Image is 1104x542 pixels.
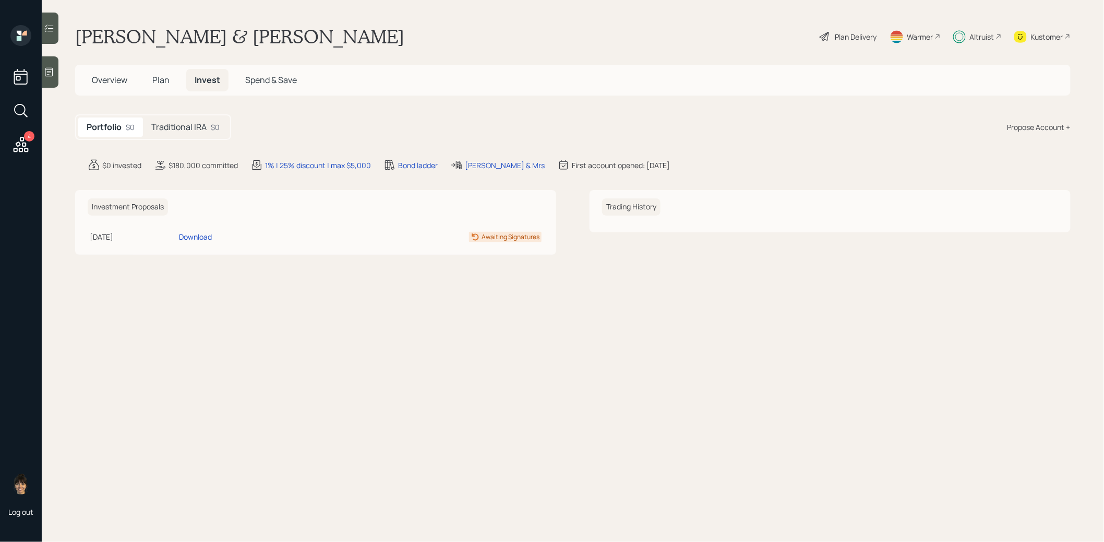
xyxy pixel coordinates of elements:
[602,198,661,216] h6: Trading History
[179,231,212,242] div: Download
[102,160,141,171] div: $0 invested
[245,74,297,86] span: Spend & Save
[169,160,238,171] div: $180,000 committed
[482,232,539,242] div: Awaiting Signatures
[24,131,34,142] div: 4
[265,160,371,171] div: 1% | 25% discount | max $5,000
[126,122,135,133] div: $0
[75,25,404,48] h1: [PERSON_NAME] & [PERSON_NAME]
[465,160,545,171] div: [PERSON_NAME] & Mrs
[195,74,220,86] span: Invest
[8,507,33,517] div: Log out
[90,231,175,242] div: [DATE]
[88,198,168,216] h6: Investment Proposals
[10,474,31,494] img: treva-nostdahl-headshot.png
[572,160,670,171] div: First account opened: [DATE]
[92,74,127,86] span: Overview
[835,31,877,42] div: Plan Delivery
[151,122,207,132] h5: Traditional IRA
[152,74,170,86] span: Plan
[398,160,438,171] div: Bond ladder
[87,122,122,132] h5: Portfolio
[211,122,220,133] div: $0
[970,31,994,42] div: Altruist
[1031,31,1063,42] div: Kustomer
[1007,122,1071,133] div: Propose Account +
[907,31,933,42] div: Warmer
